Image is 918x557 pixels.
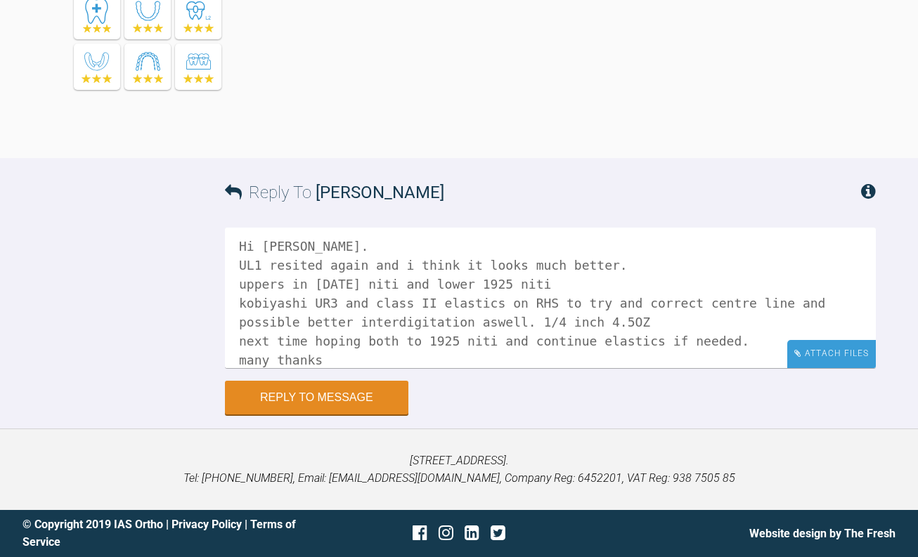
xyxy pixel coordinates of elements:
span: [PERSON_NAME] [316,183,444,202]
button: Reply to Message [225,381,408,414]
div: Attach Files [787,340,876,367]
textarea: Hi [PERSON_NAME]. UL1 resited again and i think it looks much better. uppers in [DATE] niti and l... [225,228,876,368]
div: © Copyright 2019 IAS Ortho | | [22,516,313,551]
a: Website design by The Fresh [749,527,896,540]
a: Privacy Policy [172,518,242,531]
p: [STREET_ADDRESS]. Tel: [PHONE_NUMBER], Email: [EMAIL_ADDRESS][DOMAIN_NAME], Company Reg: 6452201,... [22,452,896,487]
h3: Reply To [225,179,444,206]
